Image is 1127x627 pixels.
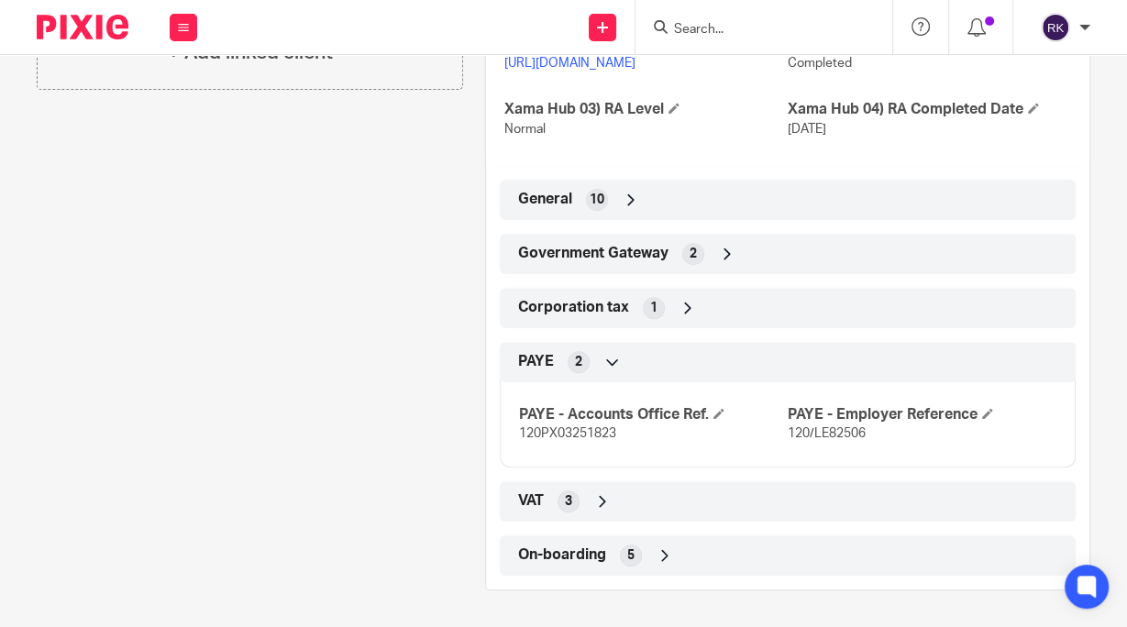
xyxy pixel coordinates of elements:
[690,245,697,263] span: 2
[504,57,635,70] a: [URL][DOMAIN_NAME]
[504,100,788,119] h4: Xama Hub 03) RA Level
[37,15,128,39] img: Pixie
[518,298,629,317] span: Corporation tax
[518,545,606,565] span: On-boarding
[590,191,604,209] span: 10
[788,405,1056,424] h4: PAYE - Employer Reference
[788,123,826,136] span: [DATE]
[565,492,572,511] span: 3
[627,546,635,565] span: 5
[1041,13,1070,42] img: svg%3E
[672,22,837,38] input: Search
[788,100,1071,119] h4: Xama Hub 04) RA Completed Date
[575,353,582,371] span: 2
[519,427,616,440] span: 120PX03251823
[518,190,572,209] span: General
[518,244,668,263] span: Government Gateway
[504,123,546,136] span: Normal
[650,299,657,317] span: 1
[518,491,544,511] span: VAT
[518,352,554,371] span: PAYE
[519,405,788,424] h4: PAYE - Accounts Office Ref.
[788,427,866,440] span: 120/LE82506
[788,57,852,70] span: Completed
